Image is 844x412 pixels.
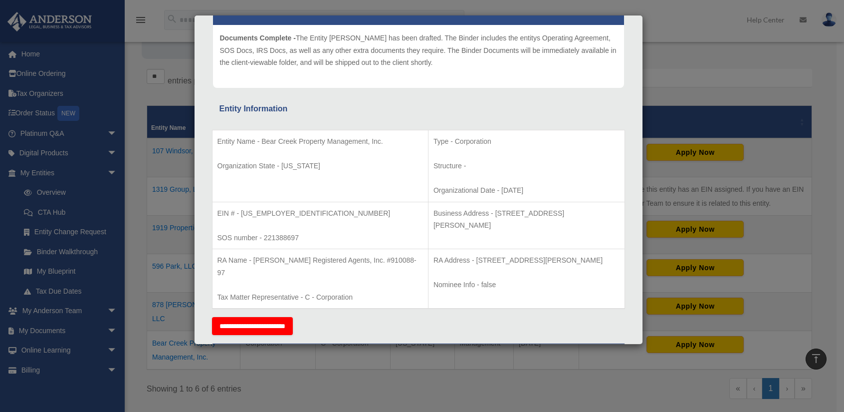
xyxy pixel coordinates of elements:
p: RA Address - [STREET_ADDRESS][PERSON_NAME] [433,254,620,267]
p: Organization State - [US_STATE] [217,160,423,172]
p: RA Name - [PERSON_NAME] Registered Agents, Inc. #910088-97 [217,254,423,279]
p: Organizational Date - [DATE] [433,184,620,197]
p: The Entity [PERSON_NAME] has been drafted. The Binder includes the entitys Operating Agreement, S... [220,32,617,69]
th: Tax Information [212,344,625,368]
p: Entity Name - Bear Creek Property Management, Inc. [217,135,423,148]
span: Documents Complete - [220,34,296,42]
p: Nominee Info - false [433,279,620,291]
p: Business Address - [STREET_ADDRESS][PERSON_NAME] [433,207,620,232]
div: Entity Information [219,102,618,116]
p: EIN # - [US_EMPLOYER_IDENTIFICATION_NUMBER] [217,207,423,220]
p: SOS number - 221388697 [217,232,423,244]
p: Structure - [433,160,620,172]
p: Tax Matter Representative - C - Corporation [217,291,423,304]
p: Type - Corporation [433,135,620,148]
